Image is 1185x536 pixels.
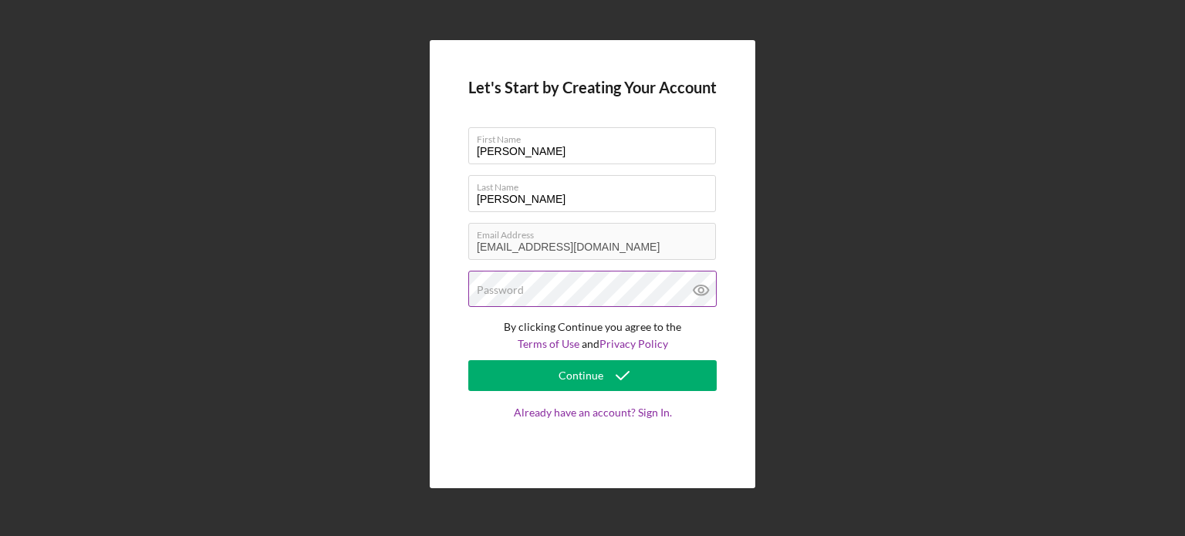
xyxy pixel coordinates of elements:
[468,360,717,391] button: Continue
[477,284,524,296] label: Password
[518,337,579,350] a: Terms of Use
[477,128,716,145] label: First Name
[468,79,717,96] h4: Let's Start by Creating Your Account
[559,360,603,391] div: Continue
[477,224,716,241] label: Email Address
[477,176,716,193] label: Last Name
[468,406,717,450] a: Already have an account? Sign In.
[599,337,668,350] a: Privacy Policy
[468,319,717,353] p: By clicking Continue you agree to the and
